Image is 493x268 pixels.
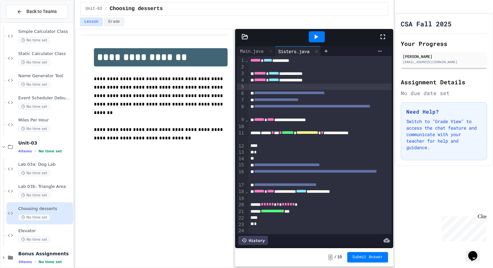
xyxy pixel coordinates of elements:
[245,58,248,63] span: Fold line
[18,95,72,101] span: Event Scheduler Debugger
[18,162,72,167] span: Lab 03a: Dog Lab
[104,18,124,26] button: Grade
[406,108,482,116] h3: Need Help?
[237,195,245,202] div: 19
[18,184,72,190] span: Lab 03b: Triangle Area
[18,81,50,88] span: No time set
[352,255,383,260] span: Submit Answer
[18,140,72,146] span: Unit-03
[18,192,50,198] span: No time set
[237,156,245,162] div: 14
[237,182,245,189] div: 17
[237,77,245,84] div: 4
[237,123,245,130] div: 10
[18,104,50,110] span: No time set
[401,89,487,97] div: No due date set
[347,252,388,262] button: Submit Answer
[237,104,245,117] div: 8
[237,162,245,168] div: 15
[406,118,482,151] p: Switch to "Grade View" to access the chat feature and communicate with your teacher for help and ...
[237,143,245,149] div: 12
[26,8,57,15] span: Back to Teams
[18,51,72,57] span: Static Calculator Class
[334,255,336,260] span: /
[18,206,72,212] span: Choosing desserts
[35,259,36,264] span: •
[110,5,163,13] span: Choosing desserts
[466,242,486,261] iframe: chat widget
[38,260,62,264] span: No time set
[237,97,245,103] div: 7
[237,48,267,54] div: Main.java
[237,202,245,208] div: 20
[38,149,62,153] span: No time set
[401,78,487,87] h2: Assignment Details
[18,29,72,35] span: Simple Calculator Class
[35,148,36,154] span: •
[403,53,485,59] div: [PERSON_NAME]
[237,57,245,64] div: 1
[245,189,248,194] span: Fold line
[237,221,245,228] div: 23
[237,215,245,221] div: 22
[275,46,321,56] div: Sisters.java
[18,228,72,234] span: Elevator
[18,37,50,43] span: No time set
[18,59,50,65] span: No time set
[237,208,245,215] div: 21
[237,84,245,90] div: 5
[80,18,103,26] button: Lesson
[237,70,245,77] div: 3
[439,214,486,241] iframe: chat widget
[86,6,102,11] span: Unit-03
[245,117,248,122] span: Fold line
[18,236,50,243] span: No time set
[18,260,32,264] span: 3 items
[401,39,487,48] h2: Your Progress
[337,255,342,260] span: 10
[237,64,245,70] div: 2
[18,170,50,176] span: No time set
[18,251,72,257] span: Bonus Assignments
[237,228,245,234] div: 24
[237,117,245,123] div: 9
[18,214,50,220] span: No time set
[105,6,107,11] span: /
[237,169,245,182] div: 16
[237,189,245,195] div: 18
[18,149,32,153] span: 4 items
[6,5,68,19] button: Back to Teams
[238,236,268,245] div: History
[237,130,245,143] div: 11
[3,3,45,41] div: Chat with us now!Close
[275,48,313,55] div: Sisters.java
[237,149,245,156] div: 13
[237,46,275,56] div: Main.java
[18,126,50,132] span: No time set
[18,73,72,79] span: Name Generator Tool
[328,254,333,261] span: -
[401,19,452,28] h1: CSA Fall 2025
[403,60,485,64] div: [EMAIL_ADDRESS][DOMAIN_NAME]
[237,90,245,97] div: 6
[18,118,72,123] span: Miles Per Hour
